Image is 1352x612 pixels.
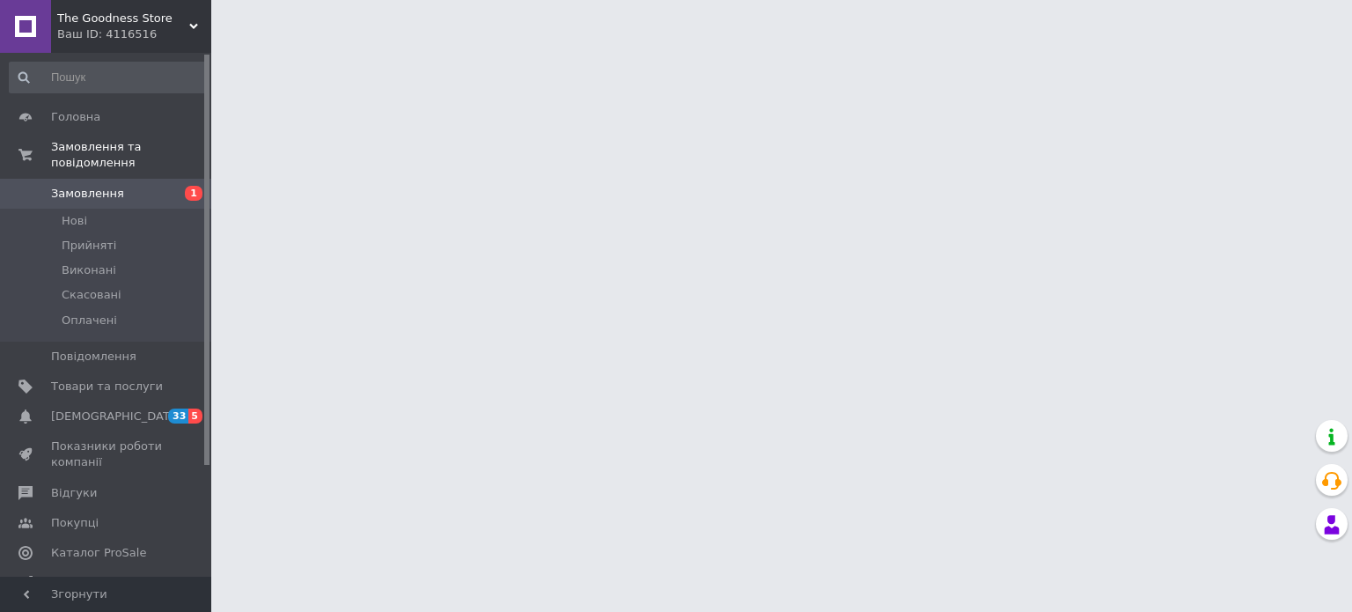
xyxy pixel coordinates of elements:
[62,287,121,303] span: Скасовані
[185,186,202,201] span: 1
[188,409,202,424] span: 5
[62,213,87,229] span: Нові
[51,545,146,561] span: Каталог ProSale
[51,409,181,424] span: [DEMOGRAPHIC_DATA]
[51,515,99,531] span: Покупці
[9,62,208,93] input: Пошук
[51,186,124,202] span: Замовлення
[51,379,163,394] span: Товари та послуги
[51,109,100,125] span: Головна
[57,11,189,26] span: The Goodness Store
[51,439,163,470] span: Показники роботи компанії
[168,409,188,424] span: 33
[51,139,211,171] span: Замовлення та повідомлення
[51,575,112,591] span: Аналітика
[51,349,136,365] span: Повідомлення
[62,238,116,254] span: Прийняті
[57,26,211,42] div: Ваш ID: 4116516
[62,313,117,328] span: Оплачені
[51,485,97,501] span: Відгуки
[62,262,116,278] span: Виконані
